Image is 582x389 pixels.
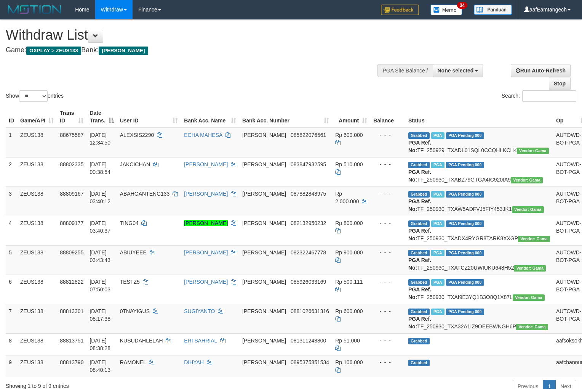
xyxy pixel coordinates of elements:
[511,177,543,183] span: Vendor URL: https://trx31.1velocity.biz
[474,5,512,15] img: panduan.png
[408,316,431,330] b: PGA Ref. No:
[370,106,405,128] th: Balance
[522,90,576,102] input: Search:
[405,304,553,333] td: TF_250930_TXA32A1IZ9OEEBWNGH6P
[381,5,419,15] img: Feedback.jpg
[90,338,110,351] span: [DATE] 08:38:28
[291,132,326,138] span: Copy 085822076561 to clipboard
[17,245,57,275] td: ZEUS138
[408,286,431,300] b: PGA Ref. No:
[405,245,553,275] td: TF_250930_TXATCZ20UWIUKU648H52
[6,47,381,54] h4: Game: Bank:
[120,191,170,197] span: ABAHGANTENG133
[431,162,444,168] span: Marked by aafsreyleap
[6,128,17,158] td: 1
[408,250,430,256] span: Grabbed
[373,249,402,256] div: - - -
[120,161,150,167] span: JAKCICHAN
[17,157,57,186] td: ZEUS138
[431,191,444,198] span: Marked by aaftanly
[6,275,17,304] td: 6
[408,309,430,315] span: Grabbed
[446,309,484,315] span: PGA Pending
[373,161,402,168] div: - - -
[335,132,363,138] span: Rp 600.000
[373,358,402,366] div: - - -
[446,250,484,256] span: PGA Pending
[431,132,444,139] span: Marked by aafpengsreynich
[335,220,363,226] span: Rp 800.000
[405,275,553,304] td: TF_250930_TXAI9E3YQ1B3O8Q1X87L
[6,333,17,355] td: 8
[60,191,83,197] span: 88809167
[117,106,181,128] th: User ID: activate to sort column ascending
[26,47,81,55] span: OXPLAY > ZEUS138
[373,278,402,286] div: - - -
[446,162,484,168] span: PGA Pending
[17,275,57,304] td: ZEUS138
[405,216,553,245] td: TF_250930_TXADX4RYGR8TARK8XXGP
[242,191,286,197] span: [PERSON_NAME]
[17,128,57,158] td: ZEUS138
[408,220,430,227] span: Grabbed
[431,309,444,315] span: Marked by aafsreyleap
[335,249,363,256] span: Rp 900.000
[60,161,83,167] span: 88802335
[446,132,484,139] span: PGA Pending
[408,140,431,153] b: PGA Ref. No:
[514,265,546,272] span: Vendor URL: https://trx31.1velocity.biz
[60,279,83,285] span: 88812822
[6,216,17,245] td: 4
[408,162,430,168] span: Grabbed
[242,132,286,138] span: [PERSON_NAME]
[60,308,83,314] span: 88813301
[120,249,147,256] span: ABIUYEEE
[373,307,402,315] div: - - -
[90,279,110,293] span: [DATE] 07:50:03
[86,106,117,128] th: Date Trans.: activate to sort column descending
[239,106,332,128] th: Bank Acc. Number: activate to sort column ascending
[120,359,146,365] span: RAMONEL
[6,27,381,43] h1: Withdraw List
[6,157,17,186] td: 2
[430,5,462,15] img: Button%20Memo.svg
[120,338,163,344] span: KUSUDAHLELAH
[335,308,363,314] span: Rp 600.000
[17,333,57,355] td: ZEUS138
[511,64,571,77] a: Run Auto-Refresh
[291,249,326,256] span: Copy 082322467778 to clipboard
[6,4,64,15] img: MOTION_logo.png
[408,132,430,139] span: Grabbed
[6,245,17,275] td: 5
[6,186,17,216] td: 3
[242,249,286,256] span: [PERSON_NAME]
[405,106,553,128] th: Status
[184,359,204,365] a: DIHYAH
[184,161,228,167] a: [PERSON_NAME]
[446,279,484,286] span: PGA Pending
[60,132,83,138] span: 88675587
[377,64,432,77] div: PGA Site Balance /
[408,257,431,271] b: PGA Ref. No:
[502,90,576,102] label: Search:
[431,250,444,256] span: Marked by aaftanly
[408,279,430,286] span: Grabbed
[431,220,444,227] span: Marked by aaftanly
[513,294,545,301] span: Vendor URL: https://trx31.1velocity.biz
[457,2,467,9] span: 34
[373,337,402,344] div: - - -
[17,355,57,377] td: ZEUS138
[408,191,430,198] span: Grabbed
[431,279,444,286] span: Marked by aafseijuro
[90,220,110,234] span: [DATE] 03:40:37
[291,161,326,167] span: Copy 083847932595 to clipboard
[90,249,110,263] span: [DATE] 03:43:43
[60,220,83,226] span: 88809177
[242,338,286,344] span: [PERSON_NAME]
[17,106,57,128] th: Game/API: activate to sort column ascending
[6,90,64,102] label: Show entries
[242,220,286,226] span: [PERSON_NAME]
[408,360,430,366] span: Grabbed
[19,90,48,102] select: Showentries
[332,106,370,128] th: Amount: activate to sort column ascending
